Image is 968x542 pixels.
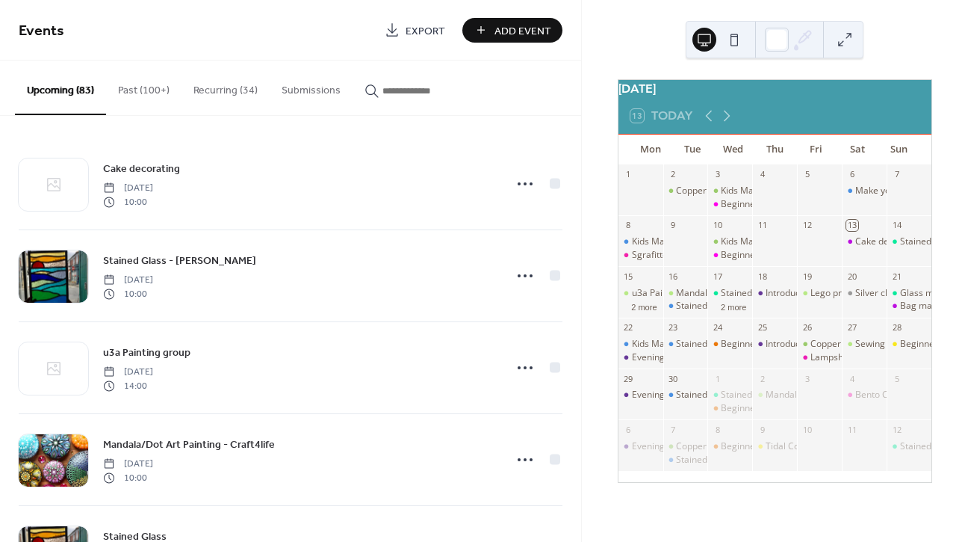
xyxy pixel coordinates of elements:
[878,135,919,164] div: Sun
[618,389,663,401] div: Evening Upholstery
[663,454,708,466] div: Stained Glass course
[721,287,778,300] div: Stained Glass
[668,373,679,384] div: 30
[712,322,723,333] div: 24
[757,220,768,231] div: 11
[19,16,64,46] span: Events
[846,322,857,333] div: 27
[846,271,857,282] div: 20
[891,322,902,333] div: 28
[801,169,813,180] div: 5
[668,220,679,231] div: 9
[103,161,180,177] span: Cake decorating
[712,373,723,384] div: 1
[712,424,723,435] div: 8
[752,338,797,351] div: Introduction to Dressmaking - PJ Bottoms
[676,389,763,401] div: Stained Glass course
[707,198,752,211] div: Beginners Machine Sewing
[891,169,902,180] div: 7
[757,322,768,333] div: 25
[707,440,752,453] div: Beginner Machine Sewing Level 2
[663,300,708,312] div: Stained Glass course
[103,160,180,177] a: Cake decorating
[663,389,708,401] div: Stained Glass course
[757,169,768,180] div: 4
[623,169,634,180] div: 1
[721,389,855,401] div: Stained Glass - [PERSON_NAME]
[618,440,663,453] div: Evening Upholstery
[270,61,353,114] button: Submissions
[707,249,752,262] div: Beginners Machine Sewing
[721,249,834,262] div: Beginners Machine Sewing
[668,424,679,435] div: 7
[801,220,813,231] div: 12
[721,402,860,415] div: Beginner Machine Sewing Level 2
[846,169,857,180] div: 6
[618,249,663,262] div: Sgrafitto - stained glass painting
[623,373,634,384] div: 29
[757,424,768,435] div: 9
[103,253,256,269] span: Stained Glass - [PERSON_NAME]
[462,18,562,43] button: Add Event
[618,338,663,351] div: Kids Machine Sewing L5
[663,287,708,300] div: Mandala/Dot Art Painting - Craft4life
[842,338,887,351] div: Sewing with Stretch Fabric
[842,185,887,197] div: Make your own Japanese Apron
[663,338,708,351] div: Stained Glass course
[676,185,807,197] div: Copper foiled feather workshop
[618,235,663,248] div: Kids Machine Sewing L5
[801,322,813,333] div: 26
[618,80,931,98] div: [DATE]
[373,18,456,43] a: Export
[181,61,270,114] button: Recurring (34)
[801,271,813,282] div: 19
[891,373,902,384] div: 5
[900,440,957,453] div: Stained Glass
[713,135,754,164] div: Wed
[668,169,679,180] div: 2
[887,235,931,248] div: Stained Glass - Natalie
[757,373,768,384] div: 2
[721,198,834,211] div: Beginners Machine Sewing
[632,249,766,262] div: Sgrafitto - stained glass painting
[900,287,955,300] div: Glass mosaic
[887,300,931,312] div: Bag making for Beginners
[712,220,723,231] div: 10
[618,351,663,364] div: Evening Upholstery
[766,338,961,351] div: Introduction to Dressmaking - [PERSON_NAME]
[712,271,723,282] div: 17
[754,135,795,164] div: Thu
[891,271,902,282] div: 21
[842,389,887,401] div: Bento Cake Decorating Workshop
[630,135,671,164] div: Mon
[623,424,634,435] div: 6
[837,135,878,164] div: Sat
[103,274,153,287] span: [DATE]
[757,271,768,282] div: 18
[406,23,445,39] span: Export
[668,322,679,333] div: 23
[842,287,887,300] div: Silver clay jewellery
[623,220,634,231] div: 8
[846,373,857,384] div: 4
[855,338,964,351] div: Sewing with Stretch Fabric
[663,440,708,453] div: Copper foiled feather workshop
[801,373,813,384] div: 3
[707,338,752,351] div: Beginner Machine Sewing Level 2
[801,424,813,435] div: 10
[676,287,828,300] div: Mandala/Dot Art Painting - Craft4life
[891,424,902,435] div: 12
[103,182,153,195] span: [DATE]
[15,61,106,115] button: Upcoming (83)
[766,440,912,453] div: Tidal Collections ([PERSON_NAME])
[103,437,275,453] span: Mandala/Dot Art Painting - Craft4life
[810,351,903,364] div: Lampshade Workshop
[103,471,153,484] span: 10:00
[855,235,923,248] div: Cake decorating
[795,135,837,164] div: Fri
[632,351,713,364] div: Evening Upholstery
[668,271,679,282] div: 16
[103,345,190,361] span: u3a Painting group
[671,135,713,164] div: Tue
[494,23,551,39] span: Add Event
